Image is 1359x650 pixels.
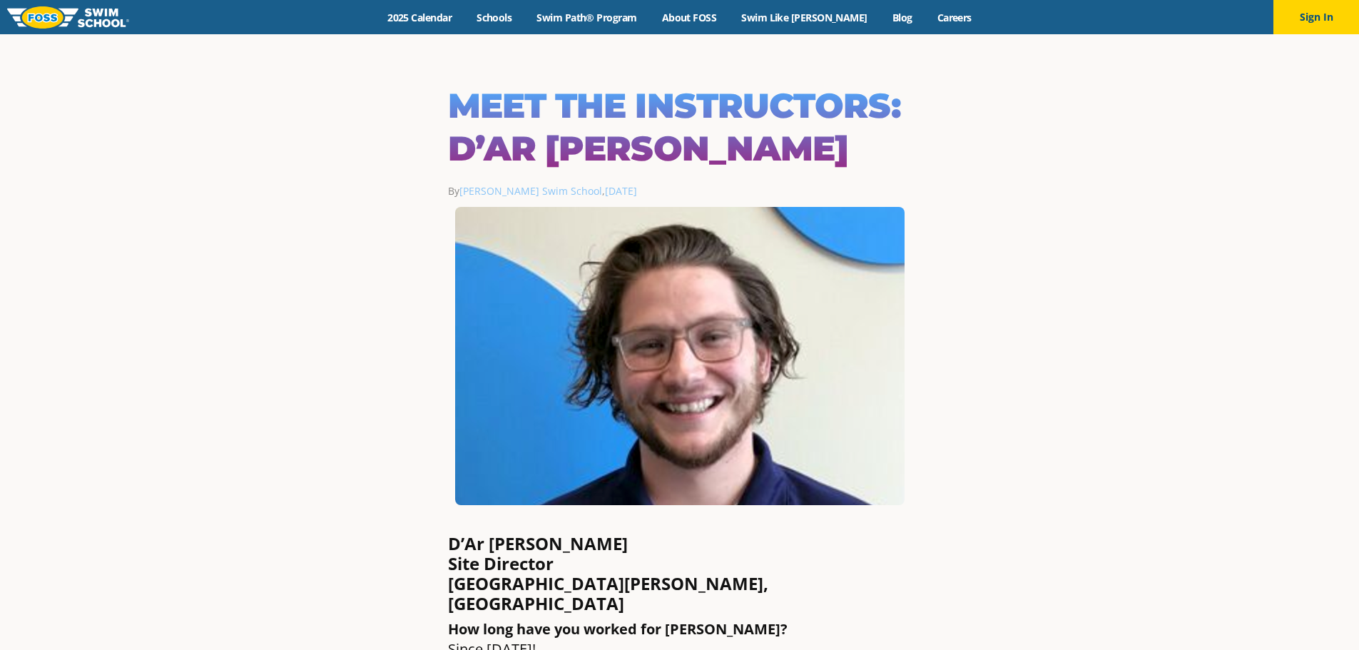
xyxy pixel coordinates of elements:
a: Careers [925,11,984,24]
a: Blog [880,11,925,24]
h4: D’Ar [PERSON_NAME] Site Director [GEOGRAPHIC_DATA][PERSON_NAME], [GEOGRAPHIC_DATA] [448,534,912,614]
a: Swim Like [PERSON_NAME] [729,11,880,24]
img: FOSS Swim School Logo [7,6,129,29]
a: Schools [464,11,524,24]
span: By [448,184,602,198]
a: [PERSON_NAME] Swim School [459,184,602,198]
span: , [602,184,637,198]
a: 2025 Calendar [375,11,464,24]
a: Swim Path® Program [524,11,649,24]
strong: How long have you worked for [PERSON_NAME]? [448,619,788,639]
h1: Meet the Instructors: D’Ar [PERSON_NAME] [448,84,912,170]
a: About FOSS [649,11,729,24]
a: [DATE] [605,184,637,198]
